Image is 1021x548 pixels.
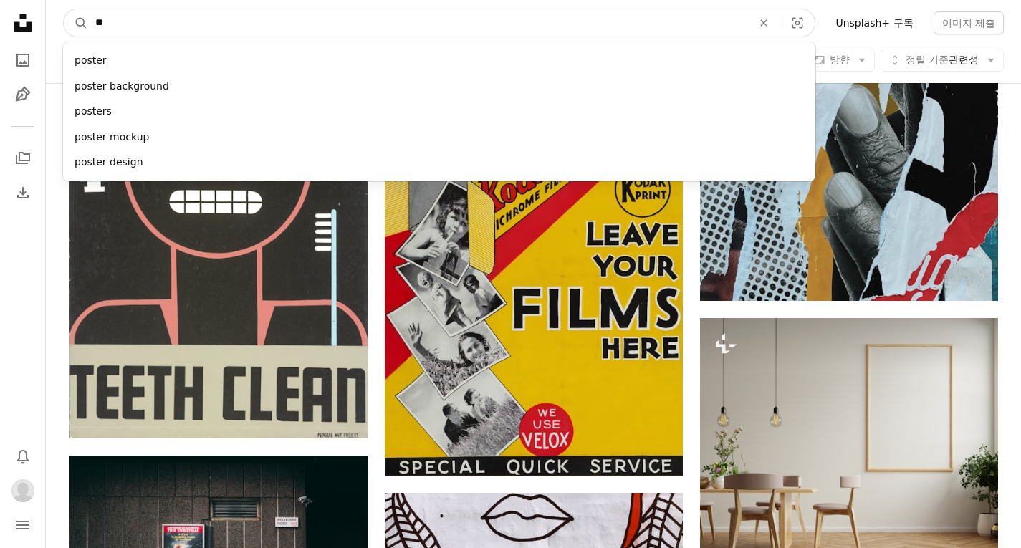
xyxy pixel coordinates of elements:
button: 알림 [9,442,37,471]
button: 삭제 [748,9,780,37]
span: 정렬 기준 [906,54,949,65]
button: 프로필 [9,476,37,505]
a: 흰색 빈 벽이 있는 현대적인 식당 인테리어 디자인의 포스터 모형.3d 렌더링 [700,441,998,454]
a: 사진 [9,46,37,74]
a: 코닥 필름 박스 [385,269,683,282]
button: Unsplash 검색 [64,9,88,37]
form: 사이트 전체에서 이미지 찾기 [63,9,815,37]
button: 시각적 검색 [780,9,815,37]
span: 관련성 [906,53,979,67]
div: poster mockup [63,125,815,150]
div: poster [63,48,815,74]
a: 다운로드 내역 [9,178,37,207]
img: 코닥 필름 박스 [385,76,683,476]
button: 메뉴 [9,511,37,539]
a: 홈 — Unsplash [9,9,37,40]
button: 정렬 기준관련성 [881,49,1004,72]
a: 치아를 깨끗하게 유지하십시오. WPA 포스터. [69,196,368,209]
button: 이미지 제출 [934,11,1004,34]
div: posters [63,99,815,125]
span: 방향 [830,54,850,65]
a: 일러스트 [9,80,37,109]
div: poster design [63,150,815,176]
a: 컬렉션 [9,144,37,173]
div: poster background [63,74,815,100]
a: Unsplash+ 구독 [827,11,921,34]
img: 사용자 Jugeol Lee의 아바타 [11,479,34,502]
button: 방향 [805,49,875,72]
